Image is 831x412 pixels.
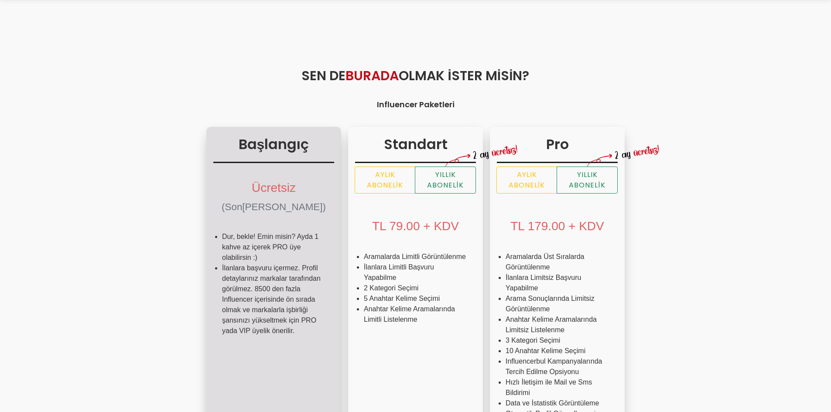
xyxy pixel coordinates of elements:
[496,167,557,194] label: Aylık Abonelik
[213,134,334,163] h3: Başlangıç
[345,66,399,85] span: Burada
[506,293,609,314] li: Arama Sonuçlarında Limitsiz Görüntülenme
[222,263,325,336] li: İlanlara başvuru içermez. Profil detaylarınız markalar tarafından görülmez. 8500 den fazla Influe...
[506,252,609,272] li: Aramalarda Üst Sıralarda Görüntülenme
[355,134,476,163] h3: Standart
[355,167,415,194] label: Aylık Abonelik
[222,201,326,212] span: (Son[PERSON_NAME])
[364,262,467,283] li: İlanlara Limitli Başvuru Yapabilme
[506,314,609,335] li: Anahtar Kelime Aramalarında Limitsiz Listelenme
[506,398,609,409] li: Data ve İstatistik Görüntüleme
[506,346,609,356] li: 10 Anahtar Kelime Seçimi
[364,283,467,293] li: 2 Kategori Seçimi
[506,272,609,293] li: İlanlara Limitsiz Başvuru Yapabilme
[389,219,459,233] span: 79.00 + KDV
[364,304,467,325] li: Anahtar Kelime Aramalarında Limitli Listelenme
[133,99,698,110] h4: Influencer Paketleri
[510,219,524,233] span: TL
[415,167,476,194] label: Yıllık Abonelik
[497,134,618,163] h3: Pro
[364,252,467,262] li: Aramalarda Limitli Görüntülenme
[222,232,325,263] li: Dur, bekle! Emin misin? Ayda 1 kahve az içerek PRO üye olabilirsin :)
[557,167,618,194] label: Yıllık Abonelik
[252,181,296,194] span: Ücretsiz
[506,335,609,346] li: 3 Kategori Seçimi
[506,377,609,398] li: Hızlı İletişim ile Mail ve Sms Bildirimi
[364,293,467,304] li: 5 Anahtar Kelime Seçimi
[372,219,386,233] span: TL
[528,219,604,233] span: 179.00 + KDV
[133,66,698,85] h2: Sen de Olmak İster misin?
[506,356,609,377] li: Influencerbul Kampanyalarında Tercih Edilme Opsiyonu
